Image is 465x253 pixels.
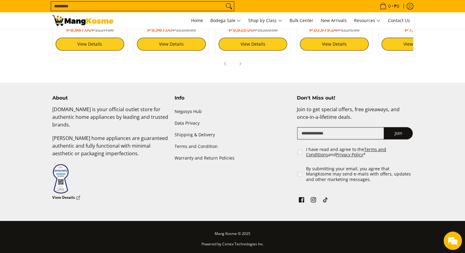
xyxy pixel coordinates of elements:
a: View Details [219,38,287,51]
a: See Mang Kosme on TikTok [321,195,330,206]
h4: Don't Miss out! [297,95,413,101]
a: View Details [52,194,80,202]
del: ₱25,550.00 [172,28,196,32]
button: Join [384,127,413,139]
a: New Arrivals [318,12,350,29]
a: Negosyo Hub [175,106,291,117]
span: 0 [387,4,392,8]
a: Contact Us [385,12,413,29]
label: By submitting your email, you agree that MangKosme may send e-mails with offers, updates and othe... [306,166,413,182]
del: ₱52,215.00 [337,28,360,32]
button: Previous [219,57,232,70]
h6: ₱7,139.73 [382,27,450,33]
a: Terms and Conditions [306,146,386,158]
a: Bulk Center [286,12,316,29]
h6: ₱9,967.00 [137,27,206,33]
span: ₱0 [393,4,400,8]
a: Shipping & Delivery [175,129,291,141]
h6: ₱8,667.00 [56,27,124,33]
p: Join to get special offers, free giveaways, and once-in-a-lifetime deals. [297,106,413,127]
button: Search [224,2,234,11]
del: ₱25,550.00 [254,28,278,32]
a: Terms and Condition [175,141,291,152]
label: I have read and agree to the and * [306,147,413,157]
span: New Arrivals [321,17,347,23]
a: Data Privacy [175,117,291,129]
textarea: Type your message and hit 'Enter' [3,167,116,189]
span: Bulk Center [290,17,313,23]
h4: About [52,95,168,101]
a: Shop by Class [245,12,285,29]
div: Chat with us now [32,34,103,42]
h6: ₱20,979.24 [300,27,369,33]
del: ₱22,217.00 [92,28,114,32]
h4: Info [175,95,291,101]
a: View Details [137,38,206,51]
span: Resources [354,17,381,25]
span: • [378,3,401,9]
span: We're online! [35,77,84,139]
a: View Details [300,38,369,51]
img: Condura Mirror Oven 50CM 3+1 Combi Gas Range (Class C) | Mang Kosme [52,15,113,26]
h6: ₱9,825.00 [219,27,287,33]
a: Home [188,12,206,29]
span: Bodega Sale [210,17,241,25]
div: Minimize live chat window [100,3,115,18]
a: See Mang Kosme on Facebook [297,195,306,206]
a: See Mang Kosme on Instagram [309,195,318,206]
a: View Details [56,38,124,51]
p: [DOMAIN_NAME] is your official outlet store for authentic home appliances by leading and trusted ... [52,106,168,134]
nav: Main Menu [120,12,413,29]
a: Warranty and Return Policies [175,152,291,164]
span: Shop by Class [248,17,282,25]
p: Powered by Cortex Technologies Inc. [52,240,413,251]
a: Privacy Policy [336,152,363,157]
a: Resources [351,12,384,29]
p: Mang Kosme © 2025 [52,230,413,241]
p: [PERSON_NAME] home appliances are guaranteed authentic and fully functional with minimal aestheti... [52,134,168,163]
img: Data Privacy Seal [52,164,69,194]
a: Bodega Sale [207,12,244,29]
span: Home [191,17,203,23]
button: Next [233,57,247,70]
a: View Details [382,38,450,51]
span: Contact Us [388,17,410,23]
